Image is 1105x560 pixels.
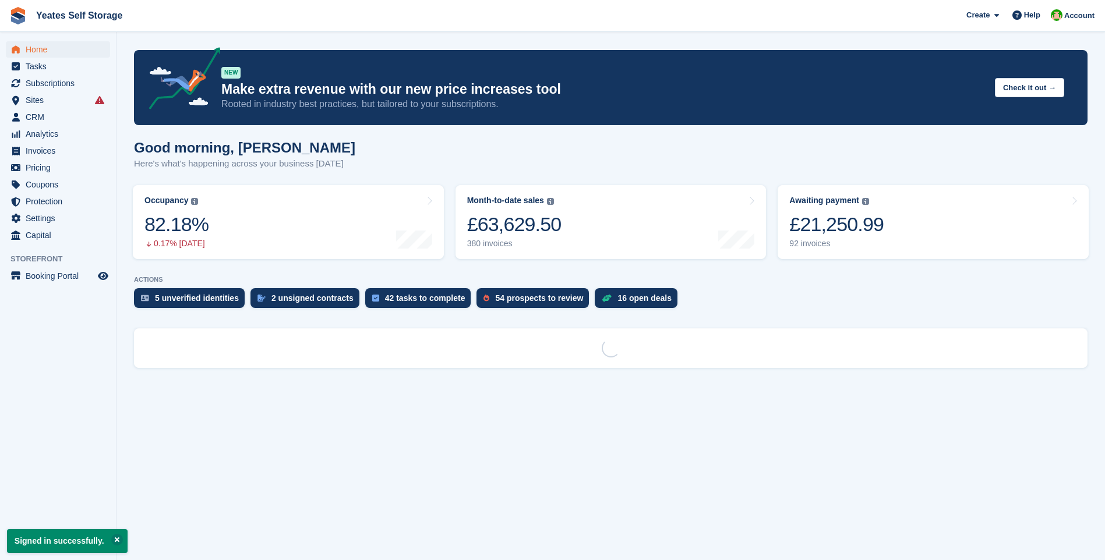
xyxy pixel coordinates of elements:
[155,293,239,303] div: 5 unverified identities
[26,109,96,125] span: CRM
[26,75,96,91] span: Subscriptions
[221,67,241,79] div: NEW
[134,276,1088,283] p: ACTIONS
[139,47,221,114] img: price-adjustments-announcement-icon-8257ccfd72463d97f412b2fc003d46551f7dbcb40ab6d574587a9cd5c0d94...
[6,193,110,210] a: menu
[26,193,96,210] span: Protection
[221,98,986,111] p: Rooted in industry best practices, but tailored to your subscriptions.
[144,239,209,249] div: 0.17% [DATE]
[31,6,128,25] a: Yeates Self Storage
[26,58,96,75] span: Tasks
[96,269,110,283] a: Preview store
[26,268,96,284] span: Booking Portal
[26,41,96,58] span: Home
[778,185,1089,259] a: Awaiting payment £21,250.99 92 invoices
[6,109,110,125] a: menu
[144,212,209,236] div: 82.18%
[134,157,355,171] p: Here's what's happening across your business [DATE]
[617,293,672,303] div: 16 open deals
[133,185,444,259] a: Occupancy 82.18% 0.17% [DATE]
[7,529,128,553] p: Signed in successfully.
[6,143,110,159] a: menu
[483,295,489,302] img: prospect-51fa495bee0391a8d652442698ab0144808aea92771e9ea1ae160a38d050c398.svg
[26,227,96,243] span: Capital
[257,295,266,302] img: contract_signature_icon-13c848040528278c33f63329250d36e43548de30e8caae1d1a13099fd9432cc5.svg
[1024,9,1040,21] span: Help
[789,239,884,249] div: 92 invoices
[862,198,869,205] img: icon-info-grey-7440780725fd019a000dd9b08b2336e03edf1995a4989e88bcd33f0948082b44.svg
[26,210,96,226] span: Settings
[6,92,110,108] a: menu
[26,160,96,176] span: Pricing
[6,227,110,243] a: menu
[966,9,990,21] span: Create
[10,253,116,265] span: Storefront
[9,7,27,24] img: stora-icon-8386f47178a22dfd0bd8f6a31ec36ba5ce8667c1dd55bd0f319d3a0aa187defe.svg
[602,294,612,302] img: deal-1b604bf984904fb50ccaf53a9ad4b4a5d6e5aea283cecdc64d6e3604feb123c2.svg
[365,288,477,314] a: 42 tasks to complete
[144,196,188,205] div: Occupancy
[1051,9,1062,21] img: Angela Field
[6,176,110,193] a: menu
[547,198,554,205] img: icon-info-grey-7440780725fd019a000dd9b08b2336e03edf1995a4989e88bcd33f0948082b44.svg
[476,288,595,314] a: 54 prospects to review
[6,268,110,284] a: menu
[6,160,110,176] a: menu
[595,288,683,314] a: 16 open deals
[95,95,104,105] i: Smart entry sync failures have occurred
[134,140,355,155] h1: Good morning, [PERSON_NAME]
[6,210,110,226] a: menu
[385,293,465,303] div: 42 tasks to complete
[26,126,96,142] span: Analytics
[995,78,1064,97] button: Check it out →
[495,293,583,303] div: 54 prospects to review
[456,185,767,259] a: Month-to-date sales £63,629.50 380 invoices
[271,293,354,303] div: 2 unsigned contracts
[467,212,562,236] div: £63,629.50
[141,295,149,302] img: verify_identity-adf6edd0f0f0b5bbfe63781bf79b02c33cf7c696d77639b501bdc392416b5a36.svg
[372,295,379,302] img: task-75834270c22a3079a89374b754ae025e5fb1db73e45f91037f5363f120a921f8.svg
[467,239,562,249] div: 380 invoices
[221,81,986,98] p: Make extra revenue with our new price increases tool
[1064,10,1095,22] span: Account
[26,143,96,159] span: Invoices
[26,176,96,193] span: Coupons
[6,126,110,142] a: menu
[467,196,544,205] div: Month-to-date sales
[191,198,198,205] img: icon-info-grey-7440780725fd019a000dd9b08b2336e03edf1995a4989e88bcd33f0948082b44.svg
[250,288,365,314] a: 2 unsigned contracts
[26,92,96,108] span: Sites
[6,58,110,75] a: menu
[789,212,884,236] div: £21,250.99
[6,75,110,91] a: menu
[134,288,250,314] a: 5 unverified identities
[789,196,859,205] div: Awaiting payment
[6,41,110,58] a: menu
